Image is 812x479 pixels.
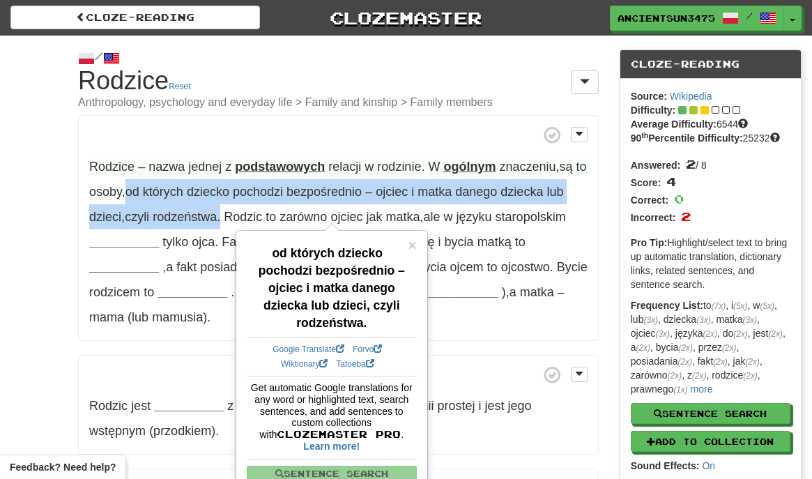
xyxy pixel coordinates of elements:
[443,160,496,174] strong: ogólnym
[560,160,573,174] span: są
[233,185,283,199] span: pochodzi
[429,285,498,299] strong: __________
[303,441,360,452] strong: Learn more!
[668,371,682,381] em: (2x)
[691,383,713,395] a: more
[479,399,482,413] span: i
[702,460,715,471] a: On
[620,50,801,79] div: Cloze-Reading
[158,285,227,299] strong: __________
[411,185,414,199] span: i
[477,235,512,249] span: matką
[328,160,424,174] span: .
[78,97,599,108] small: Anthropology, psychology and everyday life > Family and kinship > Family members
[154,399,224,413] strong: __________
[670,91,712,102] a: Wikipedia
[328,160,361,174] span: relacji
[149,424,215,438] span: (przodkiem)
[153,210,217,225] span: rodzeństwa
[631,460,700,471] strong: Sound Effects:
[10,460,116,474] span: Open feedback widget
[631,237,668,248] strong: Pro Tip:
[231,285,234,299] span: .
[631,431,790,452] button: Add to Collection
[377,160,421,174] span: rodzinie
[631,155,790,173] div: / 8
[286,185,362,199] span: bezpośrednio
[376,185,408,199] span: ojciec
[444,210,453,224] span: w
[678,343,692,353] em: (2x)
[500,185,543,199] span: dziecka
[176,260,197,274] span: fakt
[224,210,565,224] span: ,
[235,160,325,174] strong: podstawowych
[89,285,140,299] span: rodzicem
[89,399,532,438] span: .
[692,371,706,381] em: (2x)
[631,105,676,116] strong: Difficulty:
[428,160,440,174] span: W
[631,117,790,131] div: 6544
[499,160,556,174] span: znaczeniu
[152,310,207,324] span: mamusia)
[78,50,599,67] div: /
[10,6,260,29] a: Cloze-Reading
[131,399,151,413] span: jest
[455,185,497,199] span: danego
[336,359,374,369] a: Tatoeba
[631,212,676,223] strong: Incorrect:
[631,236,790,291] p: Highlight/select text to bring up automatic translation, dictionary links, related sentences, and...
[557,260,588,274] span: Bycie
[501,260,550,274] span: ojcostwo
[143,185,183,199] span: których
[746,11,753,21] span: /
[485,399,505,413] span: jest
[225,160,231,174] span: z
[457,210,492,224] span: języku
[502,285,506,299] span: )
[418,260,447,274] span: bycia
[187,185,229,199] span: dziecko
[89,185,122,199] span: osoby
[722,343,736,353] em: (2x)
[273,344,344,354] a: Google Translate
[169,82,190,91] a: Reset
[641,131,648,139] sup: th
[733,301,747,311] em: (5x)
[353,344,382,354] a: Forvo
[162,235,188,249] span: tylko
[686,156,696,172] span: 2
[144,285,154,299] span: to
[496,210,566,224] span: staropolskim
[89,160,135,174] span: Rodzice
[768,329,782,339] em: (2x)
[128,310,148,324] span: (lub
[365,185,372,199] span: –
[281,6,530,30] a: Clozemaster
[192,235,215,249] span: ojca
[487,260,498,274] span: to
[674,191,684,206] span: 0
[89,260,159,274] strong: __________
[200,260,261,274] span: posiadania
[681,208,691,224] span: 2
[266,210,276,224] span: to
[631,298,790,396] p: to , i , w , lub , dziecka , matka , ojciec , języka , do , jest , a , bycia , przez , posiadania...
[162,260,553,274] span: , .
[677,357,691,367] em: (2x)
[247,382,417,453] p: Get automatic Google translations for any word or highlighted text, search sentences, and add sen...
[631,132,743,144] strong: 90 Percentile Difficulty:
[408,237,417,253] span: ×
[78,67,599,109] h1: Rodzice
[520,285,554,299] span: matka
[631,91,667,102] strong: Source:
[643,315,657,325] em: (3x)
[673,385,687,395] em: (1x)
[445,235,474,249] span: bycia
[385,210,420,224] span: matka
[636,343,650,353] em: (2x)
[618,12,715,24] span: AncientSun3475
[515,235,526,249] span: to
[408,238,417,252] button: Close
